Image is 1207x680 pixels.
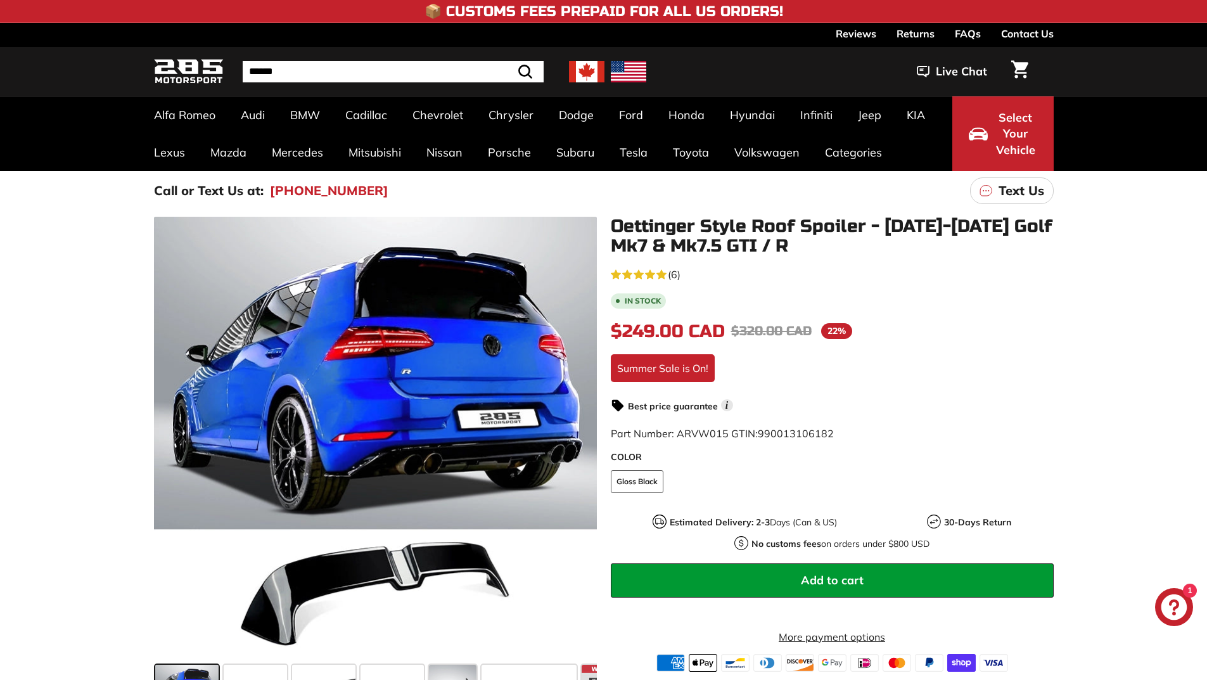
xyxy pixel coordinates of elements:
img: discover [786,654,814,672]
inbox-online-store-chat: Shopify online store chat [1151,588,1197,629]
img: visa [980,654,1008,672]
a: Mitsubishi [336,134,414,171]
span: i [721,399,733,411]
strong: Best price guarantee [628,401,718,412]
a: Subaru [544,134,607,171]
a: Cadillac [333,96,400,134]
a: [PHONE_NUMBER] [270,181,388,200]
button: Select Your Vehicle [952,96,1054,171]
a: Nissan [414,134,475,171]
a: Alfa Romeo [141,96,228,134]
img: Logo_285_Motorsport_areodynamics_components [154,57,224,87]
a: Mercedes [259,134,336,171]
a: More payment options [611,629,1054,645]
p: on orders under $800 USD [751,537,929,551]
a: BMW [278,96,333,134]
a: Reviews [836,23,876,44]
span: 22% [821,323,852,339]
p: Days (Can & US) [670,516,837,529]
img: shopify_pay [947,654,976,672]
a: Hyundai [717,96,788,134]
a: Lexus [141,134,198,171]
a: Porsche [475,134,544,171]
a: Cart [1004,50,1036,93]
b: In stock [625,297,661,305]
span: Part Number: ARVW015 GTIN: [611,427,834,440]
a: Toyota [660,134,722,171]
a: Text Us [970,177,1054,204]
button: Add to cart [611,563,1054,598]
img: ideal [850,654,879,672]
a: Tesla [607,134,660,171]
a: Dodge [546,96,606,134]
a: KIA [894,96,938,134]
h1: Oettinger Style Roof Spoiler - [DATE]-[DATE] Golf Mk7 & Mk7.5 GTI / R [611,217,1054,256]
img: american_express [656,654,685,672]
a: Honda [656,96,717,134]
a: 4.7 rating (6 votes) [611,266,1054,282]
a: Chevrolet [400,96,476,134]
img: apple_pay [689,654,717,672]
strong: 30-Days Return [944,516,1011,528]
a: Returns [897,23,935,44]
a: Ford [606,96,656,134]
a: Mazda [198,134,259,171]
span: 990013106182 [758,427,834,440]
span: (6) [668,267,680,282]
input: Search [243,61,544,82]
a: Chrysler [476,96,546,134]
img: diners_club [753,654,782,672]
div: Summer Sale is On! [611,354,715,382]
span: $320.00 CAD [731,323,812,339]
button: Live Chat [900,56,1004,87]
span: Select Your Vehicle [994,110,1037,158]
p: Text Us [999,181,1044,200]
a: Contact Us [1001,23,1054,44]
a: FAQs [955,23,981,44]
a: Jeep [845,96,894,134]
strong: No customs fees [751,538,821,549]
a: Audi [228,96,278,134]
h4: 📦 Customs Fees Prepaid for All US Orders! [425,4,783,19]
span: Live Chat [936,63,987,80]
a: Categories [812,134,895,171]
a: Volkswagen [722,134,812,171]
img: bancontact [721,654,750,672]
img: master [883,654,911,672]
label: COLOR [611,451,1054,464]
strong: Estimated Delivery: 2-3 [670,516,770,528]
img: paypal [915,654,943,672]
span: $249.00 CAD [611,321,725,342]
p: Call or Text Us at: [154,181,264,200]
span: Add to cart [801,573,864,587]
img: google_pay [818,654,846,672]
a: Infiniti [788,96,845,134]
